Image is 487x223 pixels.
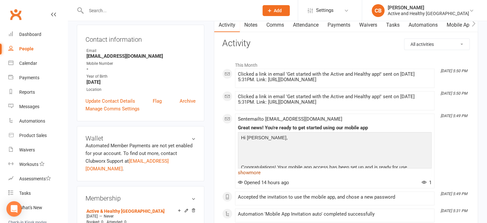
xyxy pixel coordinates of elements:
[19,176,51,181] div: Assessments
[85,97,135,105] a: Update Contact Details
[441,192,467,196] i: [DATE] 5:49 PM
[6,201,22,217] div: Open Intercom Messenger
[86,48,196,54] div: Email
[262,18,288,32] a: Comms
[8,85,68,99] a: Reports
[85,143,192,172] no-payment-system: Automated Member Payments are not yet enabled for your account. To find out more, contact Clubwor...
[238,180,289,185] span: Opened 14 hours ago
[180,97,196,105] a: Archive
[8,186,68,201] a: Tasks
[8,56,68,71] a: Calendar
[316,3,334,18] span: Settings
[288,18,323,32] a: Attendance
[85,195,196,202] h3: Membership
[263,5,290,16] button: Add
[19,90,35,95] div: Reports
[86,79,196,85] strong: [DATE]
[104,214,114,219] span: Never
[238,211,432,217] div: Automation 'Mobile App Invitation auto' completed successfully
[388,11,469,16] div: Active and Healthy [GEOGRAPHIC_DATA]
[238,168,432,177] a: show more
[8,114,68,128] a: Automations
[19,205,42,210] div: What's New
[238,94,432,105] div: Clicked a link in email 'Get started with the Active and Healthy app!' sent on [DATE] 5:31PM. Lin...
[422,180,432,185] span: 1
[222,58,470,69] li: This Month
[8,42,68,56] a: People
[8,27,68,42] a: Dashboard
[86,214,98,219] span: [DATE]
[274,8,282,13] span: Add
[372,4,385,17] div: CB
[85,214,196,219] div: —
[442,18,477,32] a: Mobile App
[238,125,432,131] div: Great news! You're ready to get started using our mobile app
[8,71,68,85] a: Payments
[239,163,430,173] p: Congratulations! Your mobile app access has been set up and is ready for use.
[153,97,162,105] a: Flag
[239,134,430,143] p: Hi [PERSON_NAME],
[19,61,37,66] div: Calendar
[86,209,165,214] a: Active & Healthy [GEOGRAPHIC_DATA]
[8,157,68,172] a: Workouts
[323,18,355,32] a: Payments
[86,73,196,80] div: Year of Birth
[19,133,47,138] div: Product Sales
[85,33,196,43] h3: Contact information
[19,104,39,109] div: Messages
[19,118,45,124] div: Automations
[86,87,196,93] div: Location
[85,135,196,142] h3: Wallet
[441,91,467,96] i: [DATE] 5:50 PM
[86,53,196,59] strong: [EMAIL_ADDRESS][DOMAIN_NAME]
[404,18,442,32] a: Automations
[214,18,240,32] a: Activity
[19,162,38,167] div: Workouts
[8,99,68,114] a: Messages
[238,116,342,122] span: Sent email to [EMAIL_ADDRESS][DOMAIN_NAME]
[84,6,254,15] input: Search...
[85,158,169,172] a: [EMAIL_ADDRESS][DOMAIN_NAME]
[19,147,35,152] div: Waivers
[441,69,467,73] i: [DATE] 5:50 PM
[85,105,140,113] a: Manage Comms Settings
[19,191,31,196] div: Tasks
[388,5,469,11] div: [PERSON_NAME]
[441,114,467,118] i: [DATE] 5:49 PM
[441,209,467,213] i: [DATE] 5:31 PM
[222,39,470,48] h3: Activity
[238,194,432,200] div: Accepted the invitation to use the mobile app, and chose a new password
[8,172,68,186] a: Assessments
[19,75,39,80] div: Payments
[8,201,68,215] a: What's New
[19,32,41,37] div: Dashboard
[238,72,432,82] div: Clicked a link in email 'Get started with the Active and Healthy app!' sent on [DATE] 5:31PM. Lin...
[8,6,24,22] a: Clubworx
[86,61,196,67] div: Mobile Number
[8,128,68,143] a: Product Sales
[382,18,404,32] a: Tasks
[240,18,262,32] a: Notes
[86,66,196,72] strong: -
[19,46,34,51] div: People
[355,18,382,32] a: Waivers
[8,143,68,157] a: Waivers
